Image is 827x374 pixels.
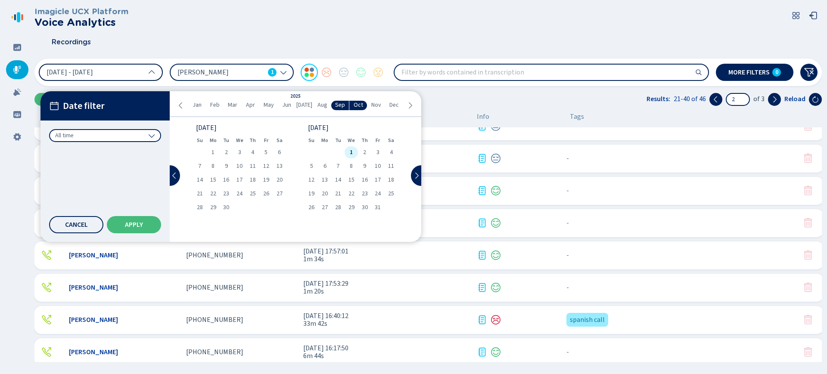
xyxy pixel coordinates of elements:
span: 10 [375,163,381,169]
span: 21-40 of 46 [674,95,706,103]
button: Your role doesn't allow you to delete this conversation [803,185,813,196]
h3: Imagicle UCX Platform [34,7,128,16]
div: Transcription available [477,153,487,164]
span: Recordings [52,38,91,46]
div: Wed Oct 01 2025 [345,146,358,158]
div: Tue Sep 02 2025 [220,146,233,158]
svg: trash-fill [803,218,813,228]
div: Transcription available [477,282,487,293]
span: Jan [193,102,202,108]
div: Transcription available [477,185,487,196]
span: Feb [210,102,220,108]
span: Tags [570,113,584,121]
div: Thu Oct 02 2025 [358,146,371,158]
svg: telephone-outbound [41,315,52,325]
span: [PERSON_NAME] [177,68,264,77]
div: Outgoing call [41,315,52,325]
div: Wed Sep 03 2025 [233,146,246,158]
svg: chevron-down [280,69,287,76]
span: 5 [310,163,313,169]
div: Settings [6,127,28,146]
svg: telephone-outbound [41,282,52,293]
svg: icon-emoji-smile [491,250,501,260]
div: Transcription available [477,218,487,228]
div: Positive sentiment [491,347,501,357]
svg: journal-text [477,315,487,325]
div: Alarms [6,83,28,102]
div: Fri Oct 17 2025 [371,174,385,186]
span: 20 [322,191,328,197]
div: Transcription available [477,315,487,325]
button: Your role doesn't allow you to delete this conversation [803,250,813,260]
span: 16 [223,177,229,183]
abbr: Friday [264,137,268,143]
div: Fri Oct 10 2025 [371,160,385,172]
span: 16 [362,177,368,183]
svg: calendar [49,101,59,111]
span: 7 [198,163,201,169]
span: 12 [263,163,269,169]
span: More filters [728,69,770,76]
div: Sat Sep 13 2025 [273,160,286,172]
span: Aug [317,102,327,108]
div: Fri Sep 05 2025 [259,146,273,158]
div: Thu Oct 09 2025 [358,160,371,172]
svg: icon-emoji-sad [491,315,501,325]
svg: icon-emoji-neutral [491,153,501,164]
button: Cancel [49,216,103,233]
div: Outgoing call [41,347,52,357]
div: Sat Sep 20 2025 [273,174,286,186]
svg: mic-fill [13,65,22,74]
span: 7 [336,163,339,169]
abbr: Monday [321,137,328,143]
div: Mon Sep 22 2025 [206,188,220,200]
div: Transcription available [477,250,487,260]
div: Tue Sep 16 2025 [220,174,233,186]
button: Your role doesn't allow you to delete this conversation [803,315,813,325]
div: Positive sentiment [491,218,501,228]
svg: trash-fill [803,315,813,325]
span: 1 [211,149,215,155]
span: 20 [277,177,283,183]
span: 3 [376,149,379,155]
button: More filters0 [716,64,793,81]
span: 1 [350,149,353,155]
div: Wed Sep 17 2025 [233,174,246,186]
svg: groups-filled [13,110,22,119]
div: Sat Oct 04 2025 [385,146,398,158]
button: Your role doesn't allow you to delete this conversation [803,347,813,357]
span: Dec [389,102,399,108]
div: Sun Sep 21 2025 [193,188,206,200]
svg: chevron-left [177,102,184,109]
svg: trash-fill [803,250,813,260]
div: Sun Sep 07 2025 [193,160,206,172]
abbr: Sunday [197,137,203,143]
span: 11 [250,163,256,169]
span: 4 [390,149,393,155]
div: [DATE] [196,125,283,131]
div: Wed Oct 15 2025 [345,174,358,186]
span: 14 [335,177,341,183]
div: 2025 [290,94,301,99]
span: 29 [348,204,354,210]
div: Outgoing call [41,282,52,293]
span: No tags assigned [566,155,569,162]
span: 4 [251,149,254,155]
span: 19 [308,191,314,197]
svg: arrow-clockwise [812,96,819,103]
abbr: Tuesday [223,137,229,143]
abbr: Monday [210,137,217,143]
span: No tags assigned [566,219,569,227]
span: Mar [228,102,237,108]
span: 13 [277,163,283,169]
div: Tue Oct 28 2025 [332,201,345,213]
svg: search [695,69,702,76]
div: Dashboard [6,38,28,57]
svg: journal-text [477,218,487,228]
span: 22 [210,191,216,197]
span: 26 [263,191,269,197]
div: spanish call [566,313,608,327]
span: All time [55,131,74,140]
div: Wed Sep 10 2025 [233,160,246,172]
div: Thu Oct 30 2025 [358,201,371,213]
